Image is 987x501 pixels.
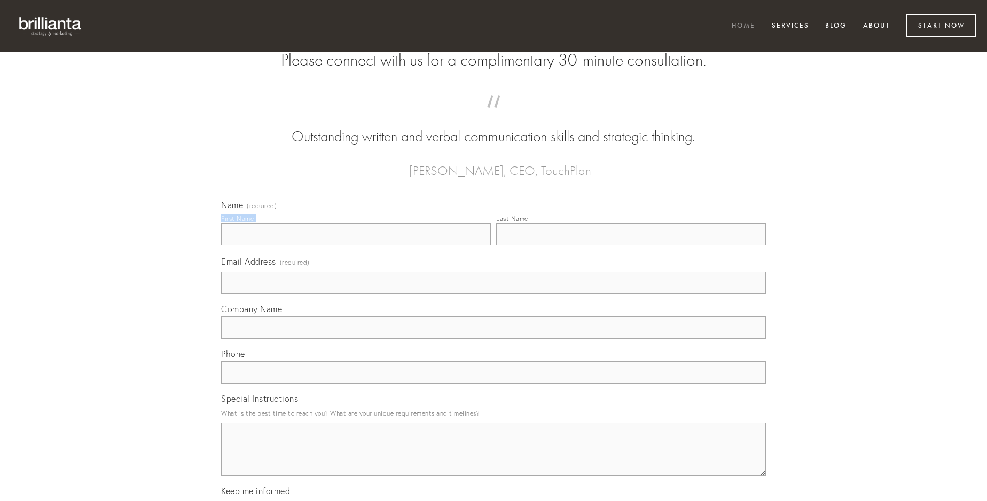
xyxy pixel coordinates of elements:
[221,200,243,210] span: Name
[221,50,766,70] h2: Please connect with us for a complimentary 30-minute consultation.
[221,393,298,404] span: Special Instructions
[238,106,749,126] span: “
[906,14,976,37] a: Start Now
[221,406,766,420] p: What is the best time to reach you? What are your unique requirements and timelines?
[221,486,290,496] span: Keep me informed
[221,214,254,222] div: First Name
[221,348,245,359] span: Phone
[221,304,282,314] span: Company Name
[725,18,762,35] a: Home
[11,11,91,42] img: brillianta - research, strategy, marketing
[280,255,310,269] span: (required)
[496,214,528,222] div: Last Name
[221,256,276,267] span: Email Address
[856,18,897,35] a: About
[238,106,749,147] blockquote: Outstanding written and verbal communication skills and strategic thinking.
[238,147,749,181] figcaption: — [PERSON_NAME], CEO, TouchPlan
[247,203,277,209] span: (required)
[818,18,853,35] a: Blog
[765,18,816,35] a: Services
